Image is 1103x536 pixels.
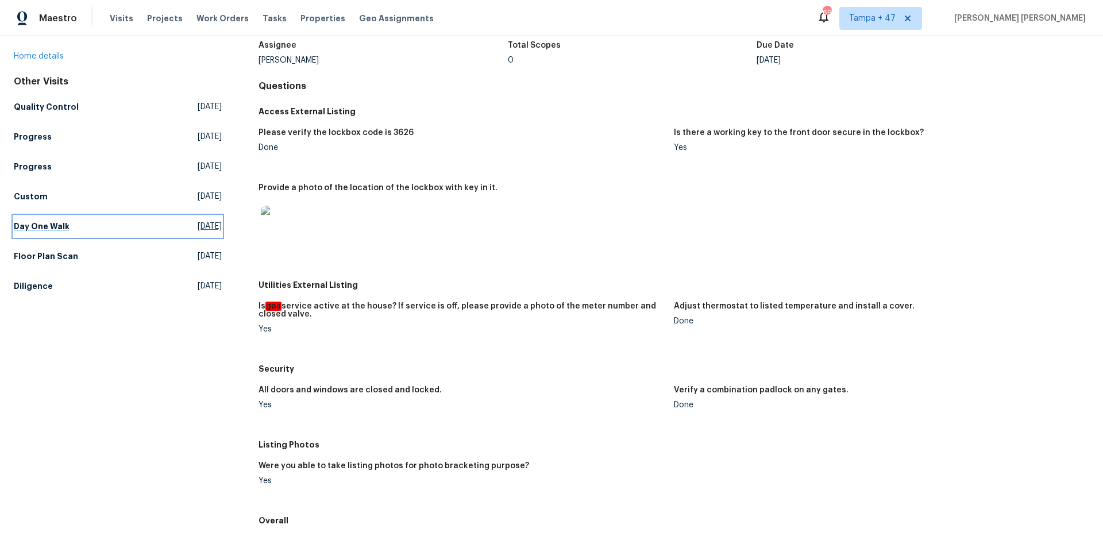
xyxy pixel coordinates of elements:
[757,41,794,49] h5: Due Date
[14,131,52,142] h5: Progress
[259,302,665,318] h5: Is service active at the house? If service is off, please provide a photo of the meter number and...
[259,462,529,470] h5: Were you able to take listing photos for photo bracketing purpose?
[950,13,1086,24] span: [PERSON_NAME] [PERSON_NAME]
[196,13,249,24] span: Work Orders
[674,317,1080,325] div: Done
[147,13,183,24] span: Projects
[14,246,222,267] a: Floor Plan Scan[DATE]
[198,191,222,202] span: [DATE]
[259,41,296,49] h5: Assignee
[14,126,222,147] a: Progress[DATE]
[198,221,222,232] span: [DATE]
[259,325,665,333] div: Yes
[674,144,1080,152] div: Yes
[39,13,77,24] span: Maestro
[259,56,508,64] div: [PERSON_NAME]
[259,129,414,137] h5: Please verify the lockbox code is 3626
[198,131,222,142] span: [DATE]
[14,250,78,262] h5: Floor Plan Scan
[14,276,222,296] a: Diligence[DATE]
[823,7,831,18] div: 697
[14,186,222,207] a: Custom[DATE]
[674,302,915,310] h5: Adjust thermostat to listed temperature and install a cover.
[259,144,665,152] div: Done
[14,52,64,60] a: Home details
[263,14,287,22] span: Tasks
[259,279,1089,291] h5: Utilities External Listing
[14,101,79,113] h5: Quality Control
[14,280,53,292] h5: Diligence
[110,13,133,24] span: Visits
[14,156,222,177] a: Progress[DATE]
[198,101,222,113] span: [DATE]
[259,184,497,192] h5: Provide a photo of the location of the lockbox with key in it.
[259,80,1089,92] h4: Questions
[508,56,757,64] div: 0
[259,401,665,409] div: Yes
[300,13,345,24] span: Properties
[14,221,70,232] h5: Day One Walk
[259,477,665,485] div: Yes
[198,161,222,172] span: [DATE]
[14,216,222,237] a: Day One Walk[DATE]
[674,129,924,137] h5: Is there a working key to the front door secure in the lockbox?
[508,41,561,49] h5: Total Scopes
[757,56,1006,64] div: [DATE]
[674,401,1080,409] div: Done
[849,13,896,24] span: Tampa + 47
[198,250,222,262] span: [DATE]
[359,13,434,24] span: Geo Assignments
[259,106,1089,117] h5: Access External Listing
[674,386,849,394] h5: Verify a combination padlock on any gates.
[198,280,222,292] span: [DATE]
[265,302,281,311] em: gas
[259,386,442,394] h5: All doors and windows are closed and locked.
[14,76,222,87] div: Other Visits
[259,439,1089,450] h5: Listing Photos
[259,515,1089,526] h5: Overall
[14,97,222,117] a: Quality Control[DATE]
[14,191,48,202] h5: Custom
[259,363,1089,375] h5: Security
[14,161,52,172] h5: Progress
